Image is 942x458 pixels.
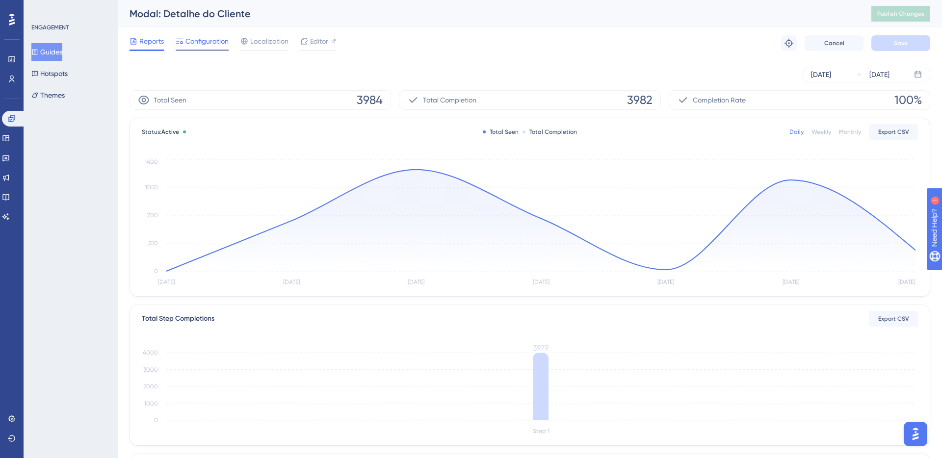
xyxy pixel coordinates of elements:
[869,311,918,327] button: Export CSV
[894,39,908,47] span: Save
[161,128,179,135] span: Active
[68,5,71,13] div: 1
[423,94,476,106] span: Total Completion
[871,35,930,51] button: Save
[283,279,300,285] tspan: [DATE]
[357,92,383,108] span: 3984
[31,65,68,82] button: Hotspots
[144,400,158,407] tspan: 1000
[310,35,328,47] span: Editor
[31,86,65,104] button: Themes
[408,279,424,285] tspan: [DATE]
[145,184,158,191] tspan: 1050
[185,35,229,47] span: Configuration
[31,24,69,31] div: ENGAGEMENT
[901,419,930,449] iframe: UserGuiding AI Assistant Launcher
[693,94,746,106] span: Completion Rate
[154,94,186,106] span: Total Seen
[139,35,164,47] span: Reports
[142,313,214,325] div: Total Step Completions
[878,128,909,136] span: Export CSV
[143,349,158,356] tspan: 4000
[130,7,847,21] div: Modal: Detalhe do Cliente
[533,428,549,434] tspan: Step 1
[839,128,861,136] div: Monthly
[898,279,915,285] tspan: [DATE]
[869,124,918,140] button: Export CSV
[23,2,61,14] span: Need Help?
[158,279,175,285] tspan: [DATE]
[878,315,909,323] span: Export CSV
[877,10,924,18] span: Publish Changes
[824,39,844,47] span: Cancel
[627,92,653,108] span: 3982
[250,35,288,47] span: Localization
[533,279,549,285] tspan: [DATE]
[789,128,804,136] div: Daily
[657,279,674,285] tspan: [DATE]
[148,240,158,247] tspan: 350
[811,128,831,136] div: Weekly
[143,366,158,373] tspan: 3000
[154,268,158,275] tspan: 0
[483,128,519,136] div: Total Seen
[805,35,863,51] button: Cancel
[154,417,158,424] tspan: 0
[811,69,831,80] div: [DATE]
[869,69,890,80] div: [DATE]
[523,128,577,136] div: Total Completion
[894,92,922,108] span: 100%
[147,212,158,219] tspan: 700
[143,383,158,390] tspan: 2000
[145,158,158,165] tspan: 1400
[142,128,179,136] span: Status:
[31,43,62,61] button: Guides
[533,343,549,353] tspan: 3979
[783,279,799,285] tspan: [DATE]
[871,6,930,22] button: Publish Changes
